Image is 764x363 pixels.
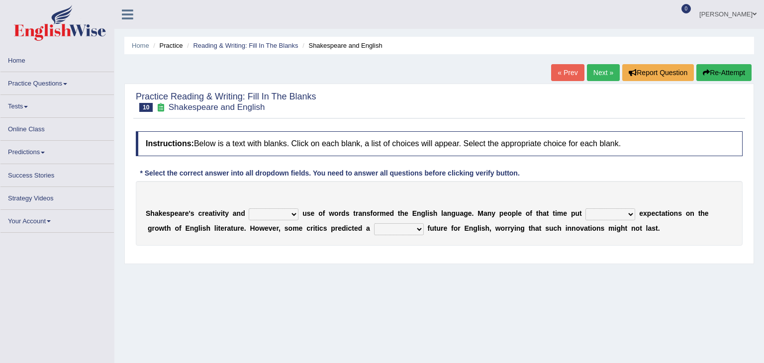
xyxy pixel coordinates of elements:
[579,209,582,217] b: t
[427,224,430,232] b: f
[421,209,426,217] b: g
[621,224,625,232] b: h
[223,209,225,217] b: t
[451,209,456,217] b: g
[373,209,377,217] b: o
[690,209,694,217] b: n
[485,224,489,232] b: h
[170,209,175,217] b: p
[342,224,346,232] b: d
[563,209,567,217] b: e
[335,224,338,232] b: r
[592,224,596,232] b: o
[631,224,636,232] b: n
[0,118,114,137] a: Online Class
[323,224,327,232] b: s
[700,209,705,217] b: h
[526,209,530,217] b: o
[259,224,265,232] b: w
[334,209,339,217] b: o
[299,224,303,232] b: e
[354,224,358,232] b: e
[647,209,652,217] b: p
[640,224,642,232] b: t
[225,209,229,217] b: y
[549,224,554,232] b: u
[520,224,525,232] b: g
[0,141,114,160] a: Predictions
[535,224,539,232] b: a
[250,224,255,232] b: H
[311,209,315,217] b: e
[175,209,179,217] b: e
[639,209,643,217] b: e
[473,224,477,232] b: g
[279,224,281,232] b: ,
[568,224,572,232] b: n
[339,209,341,217] b: r
[571,209,575,217] b: p
[596,224,601,232] b: n
[159,224,164,232] b: w
[346,224,348,232] b: i
[417,209,421,217] b: n
[167,224,171,232] b: h
[545,224,549,232] b: s
[553,209,555,217] b: t
[389,209,394,217] b: d
[427,209,429,217] b: i
[479,224,481,232] b: i
[656,224,658,232] b: t
[481,224,485,232] b: s
[652,224,656,232] b: s
[518,209,522,217] b: e
[451,224,454,232] b: f
[398,209,400,217] b: t
[317,224,319,232] b: i
[215,209,217,217] b: i
[646,224,648,232] b: l
[575,209,579,217] b: u
[214,224,216,232] b: l
[659,209,662,217] b: t
[530,209,532,217] b: f
[193,42,298,49] a: Reading & Writing: Fill In The Blanks
[329,209,334,217] b: w
[218,224,221,232] b: t
[366,224,370,232] b: a
[241,209,245,217] b: d
[185,224,190,232] b: E
[705,209,709,217] b: e
[255,224,260,232] b: o
[352,224,354,232] b: t
[436,224,441,232] b: u
[464,209,468,217] b: g
[686,209,690,217] b: o
[202,209,204,217] b: r
[205,209,209,217] b: e
[318,209,323,217] b: o
[458,224,460,232] b: r
[166,209,170,217] b: s
[625,224,628,232] b: t
[400,209,404,217] b: h
[386,209,390,217] b: e
[182,209,185,217] b: r
[306,224,310,232] b: c
[547,209,549,217] b: t
[0,210,114,229] a: Your Account
[244,224,246,232] b: .
[510,224,514,232] b: y
[425,209,427,217] b: l
[662,209,666,217] b: a
[231,224,233,232] b: t
[367,209,371,217] b: s
[658,224,660,232] b: .
[643,209,647,217] b: x
[146,209,150,217] b: S
[505,224,507,232] b: r
[217,209,221,217] b: v
[441,209,443,217] b: l
[0,164,114,183] a: Success Stories
[489,224,491,232] b: ,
